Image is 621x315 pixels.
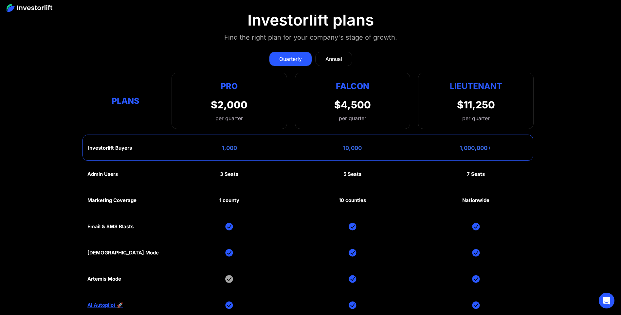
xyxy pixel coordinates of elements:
div: Marketing Coverage [87,197,137,203]
div: Quarterly [279,55,302,63]
div: Artemis Mode [87,276,121,282]
div: per quarter [339,114,366,122]
div: Email & SMS Blasts [87,224,134,230]
div: Nationwide [462,197,489,203]
div: 7 Seats [467,171,485,177]
div: 1,000 [222,145,237,151]
div: 1,000,000+ [460,145,491,151]
div: Investorlift plans [247,10,374,29]
div: 1 county [219,197,239,203]
div: Annual [325,55,342,63]
div: Open Intercom Messenger [599,293,614,308]
strong: Lieutenant [450,81,502,91]
div: Falcon [336,80,369,92]
div: Plans [87,95,164,107]
div: Investorlift Buyers [88,145,132,151]
div: Find the right plan for your company's stage of growth. [224,32,397,43]
div: 3 Seats [220,171,238,177]
div: 10 counties [339,197,366,203]
div: per quarter [211,114,247,122]
div: 10,000 [343,145,362,151]
div: $11,250 [457,99,495,111]
a: AI Autopilot 🚀 [87,302,123,308]
div: [DEMOGRAPHIC_DATA] Mode [87,250,159,256]
div: $2,000 [211,99,247,111]
div: $4,500 [334,99,371,111]
div: Admin Users [87,171,118,177]
div: per quarter [462,114,490,122]
div: 5 Seats [343,171,361,177]
div: Pro [211,80,247,92]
